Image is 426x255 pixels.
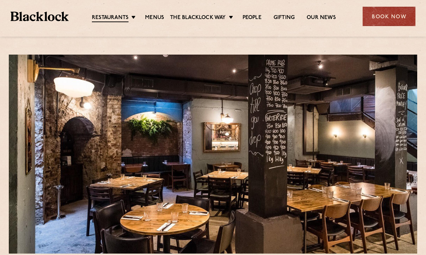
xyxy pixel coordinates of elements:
[274,14,295,21] a: Gifting
[11,12,69,21] img: BL_Textured_Logo-footer-cropped.svg
[243,14,262,21] a: People
[307,14,336,21] a: Our News
[363,7,415,26] div: Book Now
[92,14,129,22] a: Restaurants
[170,14,226,21] a: The Blacklock Way
[145,14,164,21] a: Menus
